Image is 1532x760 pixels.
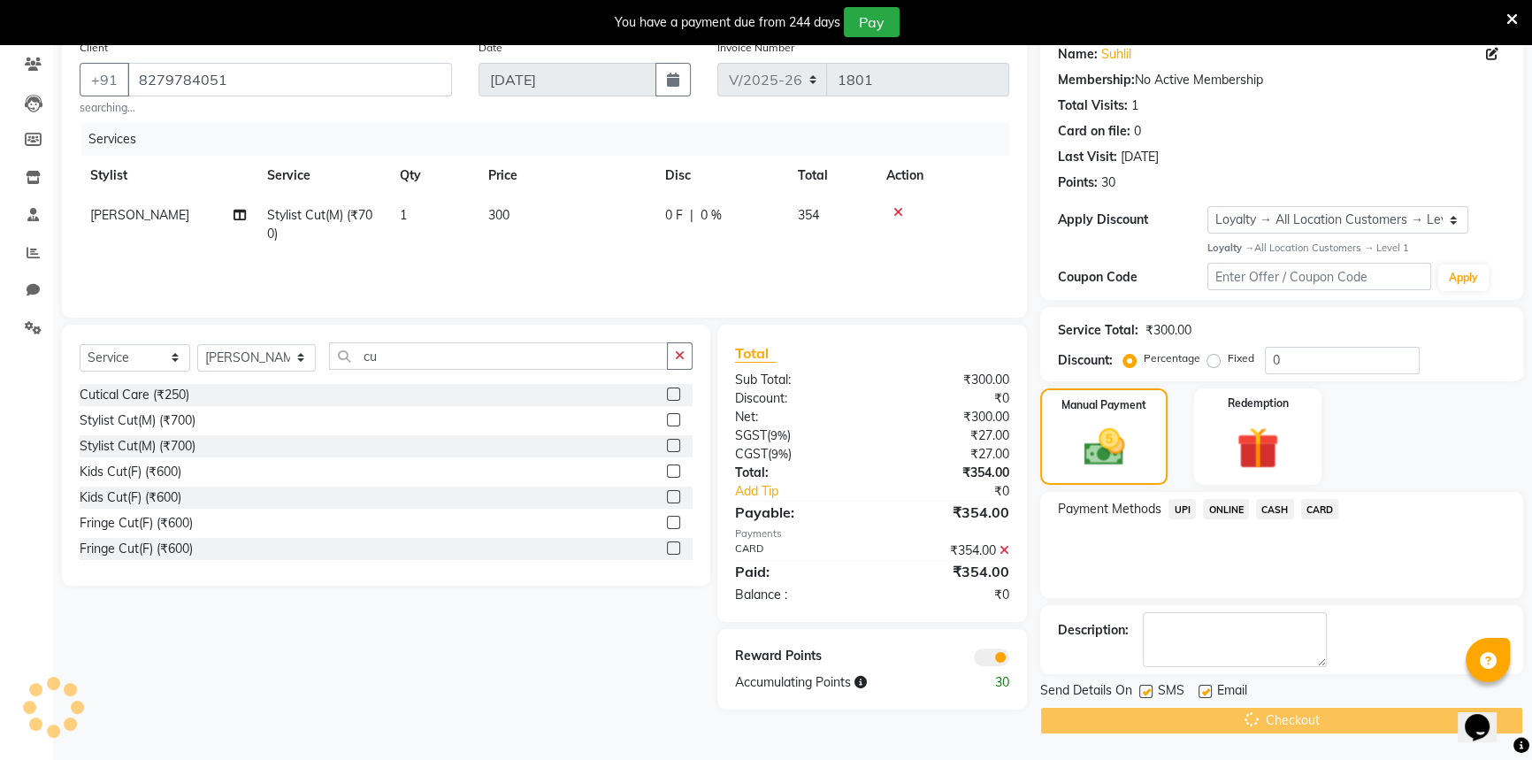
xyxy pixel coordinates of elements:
[1223,422,1292,475] img: _gift.svg
[90,207,189,223] span: [PERSON_NAME]
[735,344,776,363] span: Total
[722,502,872,523] div: Payable:
[1301,499,1339,519] span: CARD
[1207,242,1254,254] strong: Loyalty →
[1040,681,1132,703] span: Send Details On
[872,408,1023,426] div: ₹300.00
[787,156,876,196] th: Total
[400,207,407,223] span: 1
[872,426,1023,445] div: ₹27.00
[876,156,1009,196] th: Action
[389,156,478,196] th: Qty
[771,447,788,461] span: 9%
[735,526,1010,541] div: Payments
[1058,122,1130,141] div: Card on file:
[717,40,794,56] label: Invoice Number
[80,40,108,56] label: Client
[1058,96,1128,115] div: Total Visits:
[1058,268,1207,287] div: Coupon Code
[1058,173,1098,192] div: Points:
[722,371,872,389] div: Sub Total:
[80,386,189,404] div: Cutical Care (₹250)
[1058,71,1135,89] div: Membership:
[80,437,195,456] div: Stylist Cut(M) (₹700)
[267,207,372,242] span: Stylist Cut(M) (₹700)
[722,541,872,560] div: CARD
[722,426,872,445] div: ( )
[1058,148,1117,166] div: Last Visit:
[701,206,722,225] span: 0 %
[478,156,655,196] th: Price
[1058,351,1113,370] div: Discount:
[1058,500,1161,518] span: Payment Methods
[947,673,1023,692] div: 30
[80,100,452,116] small: searching...
[1058,211,1207,229] div: Apply Discount
[897,482,1023,501] div: ₹0
[80,63,129,96] button: +91
[665,206,683,225] span: 0 F
[1101,45,1131,64] a: Suhlil
[722,586,872,604] div: Balance :
[735,427,767,443] span: SGST
[80,514,193,533] div: Fringe Cut(F) (₹600)
[1228,395,1289,411] label: Redemption
[722,408,872,426] div: Net:
[1131,96,1138,115] div: 1
[722,482,898,501] a: Add Tip
[722,647,872,666] div: Reward Points
[1203,499,1249,519] span: ONLINE
[872,464,1023,482] div: ₹354.00
[1058,321,1138,340] div: Service Total:
[1217,681,1247,703] span: Email
[872,389,1023,408] div: ₹0
[872,371,1023,389] div: ₹300.00
[1058,71,1505,89] div: No Active Membership
[479,40,502,56] label: Date
[844,7,900,37] button: Pay
[80,411,195,430] div: Stylist Cut(M) (₹700)
[690,206,693,225] span: |
[655,156,787,196] th: Disc
[81,123,1023,156] div: Services
[127,63,452,96] input: Search by Name/Mobile/Email/Code
[1121,148,1159,166] div: [DATE]
[735,446,768,462] span: CGST
[80,540,193,558] div: Fringe Cut(F) (₹600)
[1158,681,1184,703] span: SMS
[1058,45,1098,64] div: Name:
[615,13,840,32] div: You have a payment due from 244 days
[722,464,872,482] div: Total:
[1101,173,1115,192] div: 30
[488,207,509,223] span: 300
[1458,689,1514,742] iframe: chat widget
[1438,265,1489,291] button: Apply
[1256,499,1294,519] span: CASH
[1207,263,1431,290] input: Enter Offer / Coupon Code
[1061,397,1146,413] label: Manual Payment
[1168,499,1196,519] span: UPI
[798,207,819,223] span: 354
[80,463,181,481] div: Kids Cut(F) (₹600)
[722,673,948,692] div: Accumulating Points
[770,428,787,442] span: 9%
[872,541,1023,560] div: ₹354.00
[1144,350,1200,366] label: Percentage
[80,488,181,507] div: Kids Cut(F) (₹600)
[872,586,1023,604] div: ₹0
[722,445,872,464] div: ( )
[1145,321,1191,340] div: ₹300.00
[722,561,872,582] div: Paid:
[1228,350,1254,366] label: Fixed
[1207,241,1505,256] div: All Location Customers → Level 1
[872,445,1023,464] div: ₹27.00
[872,561,1023,582] div: ₹354.00
[257,156,389,196] th: Service
[872,502,1023,523] div: ₹354.00
[1071,424,1138,471] img: _cash.svg
[1058,621,1129,640] div: Description:
[80,156,257,196] th: Stylist
[722,389,872,408] div: Discount:
[1134,122,1141,141] div: 0
[329,342,668,370] input: Search or Scan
